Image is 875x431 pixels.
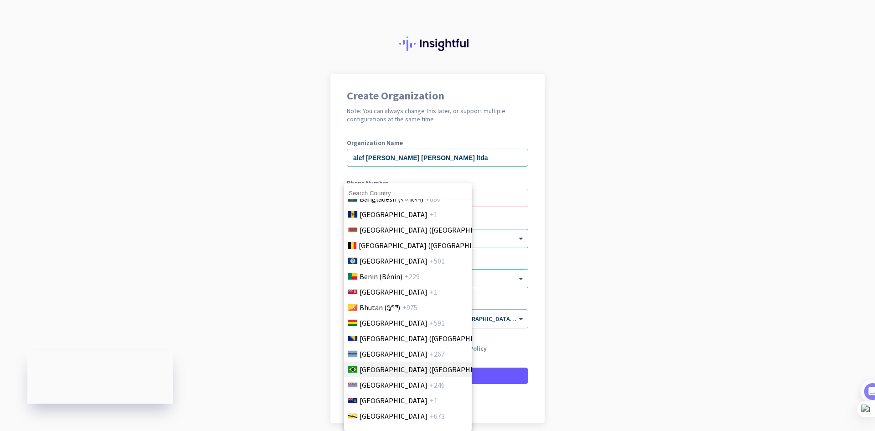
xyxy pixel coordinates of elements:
[430,379,445,390] span: +246
[405,271,420,282] span: +229
[360,224,502,235] span: [GEOGRAPHIC_DATA] ([GEOGRAPHIC_DATA])
[360,348,427,359] span: [GEOGRAPHIC_DATA]
[430,255,445,266] span: +501
[360,364,502,375] span: [GEOGRAPHIC_DATA] ([GEOGRAPHIC_DATA])
[430,286,437,297] span: +1
[360,333,502,344] span: [GEOGRAPHIC_DATA] ([GEOGRAPHIC_DATA])
[360,379,427,390] span: [GEOGRAPHIC_DATA]
[360,286,427,297] span: [GEOGRAPHIC_DATA]
[360,209,427,220] span: [GEOGRAPHIC_DATA]
[360,255,427,266] span: [GEOGRAPHIC_DATA]
[402,302,417,313] span: +975
[360,302,400,313] span: Bhutan (འབྲུག)
[360,317,427,328] span: [GEOGRAPHIC_DATA]
[430,317,445,328] span: +591
[430,395,437,406] span: +1
[359,240,501,251] span: [GEOGRAPHIC_DATA] ([GEOGRAPHIC_DATA])
[430,209,437,220] span: +1
[344,187,472,199] input: Search Country
[360,271,402,282] span: Benin (Bénin)
[360,395,427,406] span: [GEOGRAPHIC_DATA]
[27,351,173,404] iframe: Insightful Status
[430,348,445,359] span: +267
[430,410,445,421] span: +673
[360,410,427,421] span: [GEOGRAPHIC_DATA]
